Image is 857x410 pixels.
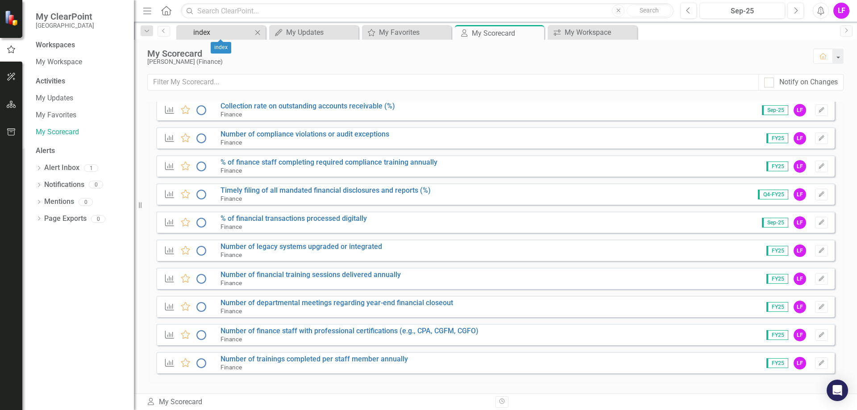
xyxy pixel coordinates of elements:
[286,27,356,38] div: My Updates
[779,77,838,87] div: Notify on Changes
[36,110,125,120] a: My Favorites
[220,214,367,223] a: % of financial transactions processed digitally
[36,22,94,29] small: [GEOGRAPHIC_DATA]
[220,298,453,307] a: Number of departmental meetings regarding year-end financial closeout
[147,49,804,58] div: My Scorecard
[220,364,242,371] small: Finance
[89,181,103,189] div: 0
[794,357,806,369] div: LF
[79,198,93,206] div: 0
[550,27,635,38] a: My Workspace
[794,244,806,257] div: LF
[196,133,207,144] img: No Information
[794,160,806,173] div: LF
[762,218,788,228] span: Sep-25
[220,102,395,110] a: Collection rate on outstanding accounts receivable (%)
[196,330,207,340] img: No Information
[36,76,125,87] div: Activities
[220,251,242,258] small: Finance
[220,355,408,363] a: Number of trainings completed per staff member annually
[794,188,806,201] div: LF
[794,301,806,313] div: LF
[794,216,806,229] div: LF
[44,180,84,190] a: Notifications
[220,270,401,279] a: Number of financial training sessions delivered annually
[794,104,806,116] div: LF
[271,27,356,38] a: My Updates
[758,190,788,199] span: Q4-FY25
[36,40,75,50] div: Workspaces
[833,3,849,19] button: LF
[196,273,207,284] img: No Information
[627,4,671,17] button: Search
[44,197,74,207] a: Mentions
[827,380,848,401] div: Open Intercom Messenger
[640,7,659,14] span: Search
[147,74,759,91] input: Filter My Scorecard...
[196,189,207,200] img: No Information
[179,27,252,38] a: index
[565,27,635,38] div: My Workspace
[794,132,806,145] div: LF
[472,28,542,39] div: My Scorecard
[146,397,489,407] div: My Scorecard
[762,105,788,115] span: Sep-25
[379,27,449,38] div: My Favorites
[196,358,207,369] img: No Information
[364,27,449,38] a: My Favorites
[220,242,382,251] a: Number of legacy systems upgraded or integrated
[196,245,207,256] img: No Information
[4,10,20,26] img: ClearPoint Strategy
[36,127,125,137] a: My Scorecard
[766,162,788,171] span: FY25
[220,111,242,118] small: Finance
[36,146,125,156] div: Alerts
[196,302,207,312] img: No Information
[196,217,207,228] img: No Information
[220,335,242,343] small: Finance
[766,133,788,143] span: FY25
[84,164,98,172] div: 1
[766,274,788,284] span: FY25
[220,279,242,286] small: Finance
[36,93,125,104] a: My Updates
[220,167,242,174] small: Finance
[36,57,125,67] a: My Workspace
[766,302,788,312] span: FY25
[220,139,242,146] small: Finance
[766,330,788,340] span: FY25
[766,358,788,368] span: FY25
[196,105,207,116] img: No Information
[193,27,252,38] div: index
[220,223,242,230] small: Finance
[220,186,431,195] a: Timely filing of all mandated financial disclosures and reports (%)
[220,307,242,315] small: Finance
[211,42,231,54] div: index
[794,329,806,341] div: LF
[220,195,242,202] small: Finance
[220,158,437,166] a: % of finance staff completing required compliance training annually
[794,273,806,285] div: LF
[36,11,94,22] span: My ClearPoint
[703,6,782,17] div: Sep-25
[699,3,785,19] button: Sep-25
[196,161,207,172] img: No Information
[91,215,105,223] div: 0
[181,3,674,19] input: Search ClearPoint...
[220,327,478,335] a: Number of finance staff with professional certifications (e.g., CPA, CGFM, CGFO)
[220,130,389,138] a: Number of compliance violations or audit exceptions
[766,246,788,256] span: FY25
[147,58,804,65] div: [PERSON_NAME] (Finance)
[44,214,87,224] a: Page Exports
[44,163,79,173] a: Alert Inbox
